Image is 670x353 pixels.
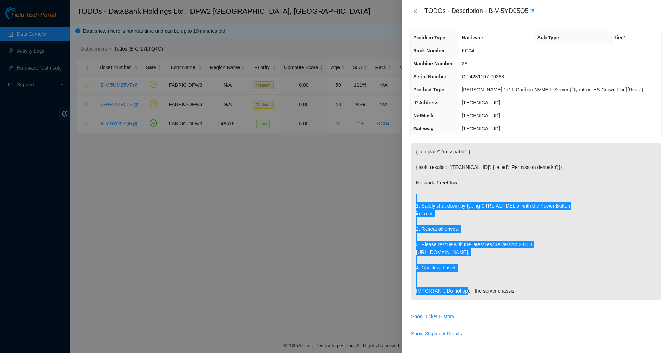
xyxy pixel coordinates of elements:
[462,61,467,66] span: 23
[411,328,462,339] button: Show Shipment Details
[411,311,455,322] button: Show Ticket History
[462,113,500,118] span: [TECHNICAL_ID]
[462,126,500,131] span: [TECHNICAL_ID]
[413,113,434,118] span: NetMask
[413,87,444,92] span: Product Type
[413,61,453,66] span: Machine Number
[462,35,483,40] span: Hardware
[462,74,504,79] span: CT-4231107-00388
[462,87,643,92] span: [PERSON_NAME] 1x11-Caribou NVME-L Server {Dynatron-HS Crown-Fan}{Rev J}
[614,35,627,40] span: Tier 1
[413,74,447,79] span: Serial Number
[413,126,434,131] span: Gateway
[413,8,418,14] span: close
[413,100,438,105] span: IP Address
[462,48,474,53] span: KC04
[462,100,500,105] span: [TECHNICAL_ID]
[411,313,454,320] span: Show Ticket History
[411,330,462,338] span: Show Shipment Details
[410,8,420,15] button: Close
[413,35,445,40] span: Problem Type
[413,48,445,53] span: Rack Number
[537,35,559,40] span: Sub Type
[411,143,661,300] p: {"template":"unsshable" } {'isok_results': {'[TECHNICAL_ID]': {'failed': 'Permission denied\n'}}}...
[424,6,662,17] div: TODOs - Description - B-V-5YD05Q5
